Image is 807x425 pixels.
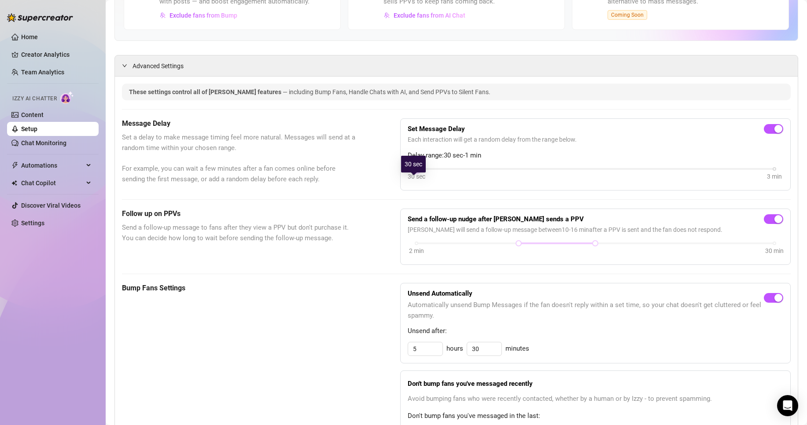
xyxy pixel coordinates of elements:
strong: Set Message Delay [408,125,465,133]
span: Set a delay to make message timing feel more natural. Messages will send at a random time within ... [122,132,356,184]
div: 3 min [767,172,782,181]
a: Setup [21,125,37,132]
span: Unsend after: [408,326,783,337]
span: — including Bump Fans, Handle Chats with AI, and Send PPVs to Silent Fans. [283,88,490,95]
div: 30 sec [401,156,426,172]
img: AI Chatter [60,91,74,104]
span: Exclude fans from Bump [170,12,237,19]
span: Send a follow-up message to fans after they view a PPV but don't purchase it. You can decide how ... [122,223,356,243]
span: [PERSON_NAME] will send a follow-up message between 10 - 16 min after a PPV is sent and the fan d... [408,225,783,234]
img: logo-BBDzfeDw.svg [7,13,73,22]
strong: Send a follow-up nudge after [PERSON_NAME] sends a PPV [408,215,584,223]
span: Advanced Settings [133,61,184,71]
a: Content [21,111,44,118]
span: Coming Soon [608,10,647,20]
a: Chat Monitoring [21,139,66,147]
h5: Bump Fans Settings [122,283,356,293]
a: Discover Viral Videos [21,202,81,209]
h5: Message Delay [122,118,356,129]
span: These settings control all of [PERSON_NAME] features [129,88,283,95]
span: Don't bump fans you've messaged in the last: [408,411,783,421]
a: Team Analytics [21,69,64,76]
a: Home [21,33,38,40]
span: Automatically unsend Bump Messages if the fan doesn't reply within a set time, so your chat doesn... [408,300,764,321]
a: Settings [21,220,44,227]
span: expanded [122,63,127,68]
strong: Don't bump fans you've messaged recently [408,380,533,388]
a: Creator Analytics [21,48,92,62]
div: expanded [122,61,133,70]
span: Each interaction will get a random delay from the range below. [408,135,783,144]
strong: Unsend Automatically [408,289,472,297]
h5: Follow up on PPVs [122,209,356,219]
span: Exclude fans from AI Chat [394,12,465,19]
button: Exclude fans from Bump [159,8,238,22]
div: Open Intercom Messenger [777,395,798,416]
span: hours [446,344,463,354]
div: 2 min [409,246,424,256]
span: Izzy AI Chatter [12,95,57,103]
span: Automations [21,158,84,172]
img: svg%3e [160,12,166,18]
div: 30 sec [408,172,425,181]
img: Chat Copilot [11,180,17,186]
span: Chat Copilot [21,176,84,190]
span: Avoid bumping fans who were recently contacted, whether by a human or by Izzy - to prevent spamming. [408,394,783,404]
button: Exclude fans from AI Chat [383,8,466,22]
span: thunderbolt [11,162,18,169]
span: minutes [505,344,529,354]
img: svg%3e [384,12,390,18]
div: 30 min [765,246,784,256]
span: Delay range: 30 sec - 1 min [408,150,783,161]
